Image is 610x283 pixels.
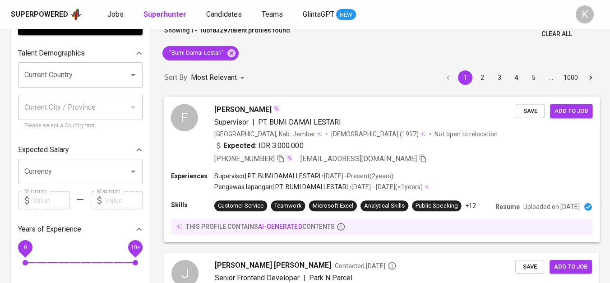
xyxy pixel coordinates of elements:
div: Superpowered [11,9,68,20]
span: NEW [336,10,356,19]
span: Supervisor [214,117,249,126]
div: Public Speaking [416,201,457,210]
p: Years of Experience [18,224,81,235]
b: 1 - 10 [190,27,206,34]
b: Expected: [223,140,257,151]
p: Showing of talent profiles found [164,26,290,42]
div: Microsoft Excel [313,201,353,210]
img: magic_wand.svg [273,105,280,112]
div: IDR 3.000.000 [214,140,304,151]
button: Add to job [550,104,592,118]
p: Uploaded on [DATE] [523,202,580,211]
span: Contacted [DATE] [335,261,397,270]
div: F [171,104,198,131]
a: Teams [262,9,285,20]
button: Go to page 1000 [561,70,581,85]
div: (1997) [331,129,426,138]
p: this profile contains contents [186,222,335,231]
div: Expected Salary [18,141,143,159]
p: Talent Demographics [18,48,85,59]
input: Value [32,191,70,209]
button: Go to next page [583,70,598,85]
p: Supervisor | PT. BUMI DAMAI LESTARI [214,172,320,181]
span: [DEMOGRAPHIC_DATA] [331,129,400,138]
b: Superhunter [143,10,186,19]
span: [PERSON_NAME] [PERSON_NAME] [215,260,331,271]
span: Save [520,106,540,116]
a: Superhunter [143,9,188,20]
div: Years of Experience [18,220,143,238]
span: Jobs [107,10,124,19]
p: Experiences [171,172,214,181]
span: Add to job [555,106,588,116]
span: [PHONE_NUMBER] [214,154,275,162]
span: [PERSON_NAME] [214,104,272,115]
div: Most Relevant [191,70,248,86]
p: Expected Salary [18,144,69,155]
b: 83297 [213,27,231,34]
p: • [DATE] - [DATE] ( <1 years ) [348,182,423,191]
a: GlintsGPT NEW [303,9,356,20]
button: page 1 [458,70,472,85]
button: Clear All [538,26,576,42]
div: … [544,73,558,82]
button: Save [516,104,545,118]
span: GlintsGPT [303,10,334,19]
button: Open [127,165,139,178]
span: Save [520,262,540,272]
button: Open [127,69,139,81]
p: Not open to relocation [434,129,497,138]
span: 0 [23,244,27,251]
span: | [252,116,254,127]
div: K [576,5,594,23]
a: Candidates [206,9,244,20]
span: 10+ [130,244,140,251]
span: AI-generated [258,223,302,230]
p: Sort By [164,72,187,83]
p: • [DATE] - Present ( 2 years ) [320,172,393,181]
a: F[PERSON_NAME]Supervisor|PT. BUMI DAMAI LESTARI[GEOGRAPHIC_DATA], Kab. Jember[DEMOGRAPHIC_DATA] (... [164,97,599,242]
div: Talent Demographics [18,44,143,62]
svg: By Batam recruiter [388,261,397,270]
a: Superpoweredapp logo [11,8,82,21]
span: Candidates [206,10,242,19]
p: Please select a Country first [24,121,136,130]
span: [EMAIL_ADDRESS][DOMAIN_NAME] [300,154,417,162]
span: PT. BUMI DAMAI LESTARI [258,117,341,126]
a: Jobs [107,9,125,20]
button: Go to page 4 [509,70,524,85]
button: Save [515,260,544,274]
p: Resume [495,202,520,211]
button: Go to page 5 [527,70,541,85]
p: Most Relevant [191,72,237,83]
div: Customer Service [218,201,263,210]
p: +12 [465,201,476,210]
span: "Bumi Damai Lestari" [162,49,229,57]
button: Go to page 3 [492,70,507,85]
span: Senior Frontend Developer [215,274,300,282]
img: magic_wand.svg [286,154,293,161]
div: Teamwork [274,201,301,210]
nav: pagination navigation [439,70,599,85]
div: Analytical Skills [364,201,405,210]
button: Add to job [550,260,592,274]
span: Park N Parcel [309,274,352,282]
span: Clear All [541,28,572,40]
span: Add to job [554,262,587,272]
span: Teams [262,10,283,19]
button: Go to page 2 [475,70,490,85]
p: Skills [171,200,214,209]
div: [GEOGRAPHIC_DATA], Kab. Jember [214,129,322,138]
div: "Bumi Damai Lestari" [162,46,239,60]
img: app logo [70,8,82,21]
p: Pengawas lapangan | PT. BUMI DAMAI LESTARI [214,182,348,191]
input: Value [105,191,143,209]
